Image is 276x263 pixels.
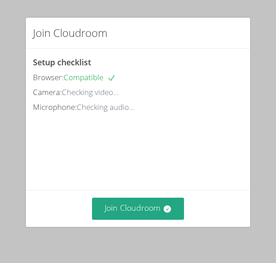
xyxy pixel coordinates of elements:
[33,25,107,41] h2: Join Cloudroom
[62,87,119,97] span: Checking video...
[92,198,184,220] button: Join Cloudroom
[33,72,64,82] span: Browser:
[33,87,62,97] span: Camera:
[77,102,134,112] span: Checking audio...
[33,57,91,68] span: Setup checklist
[33,102,77,112] span: Microphone:
[64,72,116,82] span: Compatible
